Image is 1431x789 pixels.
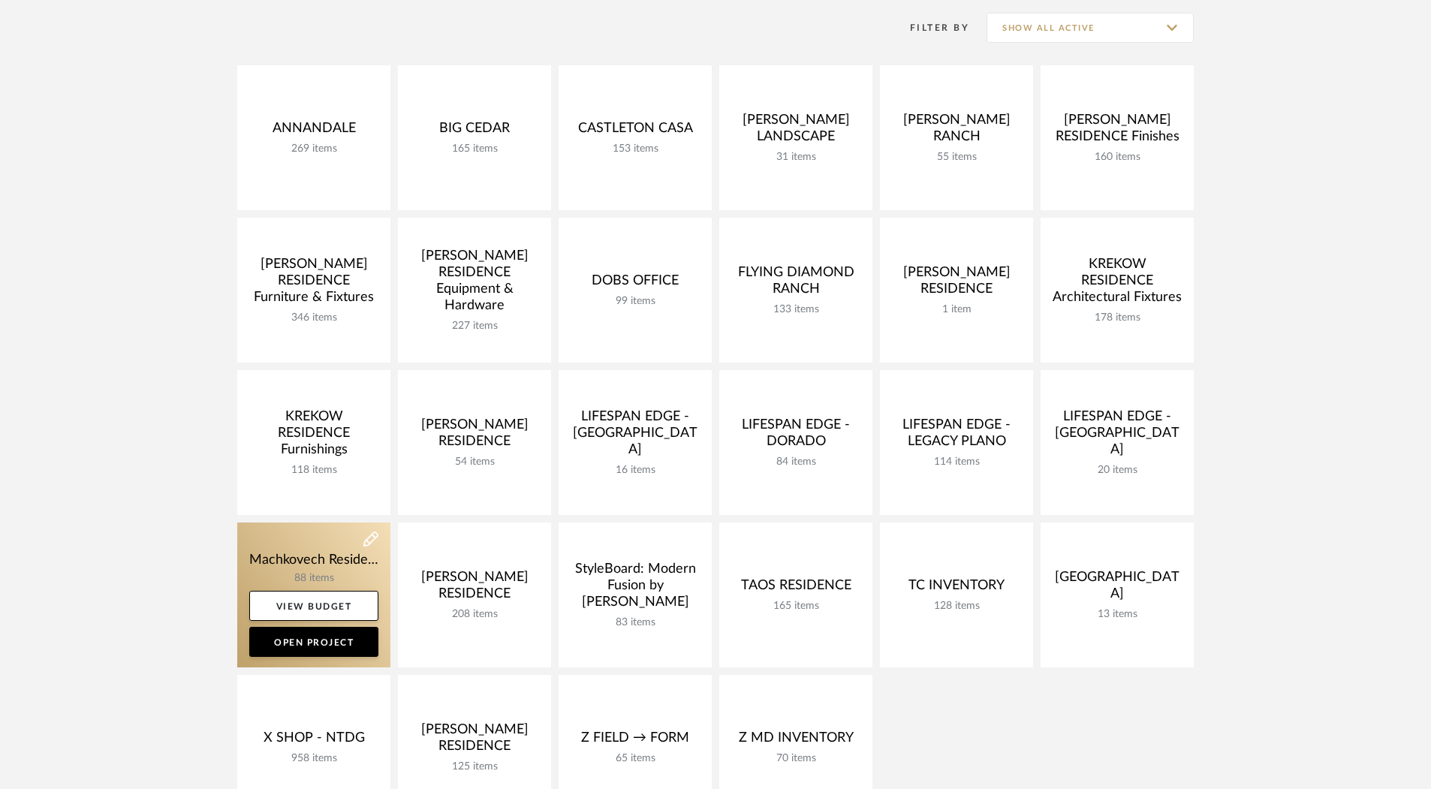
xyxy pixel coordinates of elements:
[410,417,539,456] div: [PERSON_NAME] RESIDENCE
[410,248,539,320] div: [PERSON_NAME] RESIDENCE Equipment & Hardware
[249,730,378,752] div: X SHOP - NTDG
[249,120,378,143] div: ANNANDALE
[571,408,700,464] div: LIFESPAN EDGE - [GEOGRAPHIC_DATA]
[249,464,378,477] div: 118 items
[410,721,539,760] div: [PERSON_NAME] RESIDENCE
[410,569,539,608] div: [PERSON_NAME] RESIDENCE
[410,456,539,468] div: 54 items
[571,730,700,752] div: Z FIELD → FORM
[410,120,539,143] div: BIG CEDAR
[892,417,1021,456] div: LIFESPAN EDGE - LEGACY PLANO
[1053,464,1182,477] div: 20 items
[571,752,700,765] div: 65 items
[249,591,378,621] a: View Budget
[890,20,969,35] div: Filter By
[249,312,378,324] div: 346 items
[731,151,860,164] div: 31 items
[892,577,1021,600] div: TC INVENTORY
[731,752,860,765] div: 70 items
[892,600,1021,613] div: 128 items
[892,264,1021,303] div: [PERSON_NAME] RESIDENCE
[1053,569,1182,608] div: [GEOGRAPHIC_DATA]
[249,752,378,765] div: 958 items
[571,464,700,477] div: 16 items
[571,273,700,295] div: DOBS OFFICE
[1053,256,1182,312] div: KREKOW RESIDENCE Architectural Fixtures
[410,320,539,333] div: 227 items
[731,417,860,456] div: LIFESPAN EDGE - DORADO
[249,143,378,155] div: 269 items
[731,112,860,151] div: [PERSON_NAME] LANDSCAPE
[731,730,860,752] div: Z MD INVENTORY
[1053,151,1182,164] div: 160 items
[1053,112,1182,151] div: [PERSON_NAME] RESIDENCE Finishes
[571,616,700,629] div: 83 items
[892,303,1021,316] div: 1 item
[571,561,700,616] div: StyleBoard: Modern Fusion by [PERSON_NAME]
[1053,408,1182,464] div: LIFESPAN EDGE - [GEOGRAPHIC_DATA]
[410,143,539,155] div: 165 items
[410,608,539,621] div: 208 items
[731,303,860,316] div: 133 items
[892,112,1021,151] div: [PERSON_NAME] RANCH
[410,760,539,773] div: 125 items
[731,456,860,468] div: 84 items
[1053,312,1182,324] div: 178 items
[571,120,700,143] div: CASTLETON CASA
[1053,608,1182,621] div: 13 items
[731,600,860,613] div: 165 items
[731,264,860,303] div: FLYING DIAMOND RANCH
[571,295,700,308] div: 99 items
[249,627,378,657] a: Open Project
[571,143,700,155] div: 153 items
[249,256,378,312] div: [PERSON_NAME] RESIDENCE Furniture & Fixtures
[892,151,1021,164] div: 55 items
[731,577,860,600] div: TAOS RESIDENCE
[892,456,1021,468] div: 114 items
[249,408,378,464] div: KREKOW RESIDENCE Furnishings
